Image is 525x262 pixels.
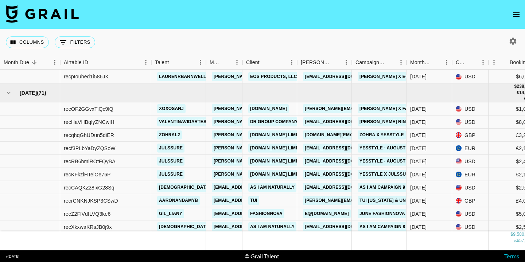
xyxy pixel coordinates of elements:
div: Month Due [407,55,452,70]
div: Sep '25 [410,158,427,165]
div: recHaVHBqlyZNCwlH [64,118,114,126]
button: hide children [4,88,14,98]
div: [PERSON_NAME] [301,55,331,70]
button: Menu [478,57,489,68]
a: [EMAIL_ADDRESS][DOMAIN_NAME] [212,222,293,231]
img: Grail Talent [6,5,79,23]
a: valentinavidartes [157,117,208,126]
div: recXkxwaKRsJB0j9x [64,223,112,231]
div: Campaign (Type) [355,55,385,70]
a: [PERSON_NAME][EMAIL_ADDRESS][PERSON_NAME][PERSON_NAME][DOMAIN_NAME] [303,104,497,113]
a: AS I AM CAMPAIGN 8 [358,222,407,231]
div: recqhqGhUDun5diER [64,132,114,139]
a: [EMAIL_ADDRESS][DOMAIN_NAME] [212,183,293,192]
button: Sort [467,57,478,67]
a: [EMAIL_ADDRESS][DOMAIN_NAME] [303,72,385,81]
div: recf3PLbYaDyZQSoW [64,145,116,152]
div: Sep '25 [410,223,427,231]
a: [DOMAIN_NAME][EMAIL_ADDRESS][DOMAIN_NAME] [303,130,421,140]
div: Talent [155,55,169,70]
a: [PERSON_NAME] x eos Holiday Launch [358,72,455,81]
button: Sort [29,57,39,67]
div: v [DATE] [6,254,19,259]
a: [EMAIL_ADDRESS][DOMAIN_NAME] [303,170,385,179]
div: £ [514,238,517,244]
div: $ [514,83,517,90]
button: Sort [260,57,270,67]
a: zohral2 [157,130,182,140]
a: Yesstyle x Julssure - SEPTIEMBRE 2025 [358,170,458,179]
button: open drawer [509,7,524,22]
a: [PERSON_NAME][EMAIL_ADDRESS][PERSON_NAME][DOMAIN_NAME] [212,117,368,126]
div: © Grail Talent [245,253,279,260]
button: Show filters [55,36,95,48]
a: [EMAIL_ADDRESS][DOMAIN_NAME] [303,117,385,126]
a: [EMAIL_ADDRESS][DOMAIN_NAME] [212,196,293,205]
div: Manager [206,55,242,70]
div: Sep '25 [410,118,427,126]
a: [DEMOGRAPHIC_DATA] [157,222,212,231]
a: [PERSON_NAME] Ring x [PERSON_NAME] [358,117,454,126]
a: e@[DOMAIN_NAME] [303,209,351,218]
button: Menu [341,57,352,68]
a: [DOMAIN_NAME] [248,104,289,113]
div: GBP [452,129,489,142]
a: [PERSON_NAME][EMAIL_ADDRESS][PERSON_NAME][DOMAIN_NAME] [212,130,368,140]
div: Currency [456,55,467,70]
div: £ [517,90,519,96]
a: julssure [157,144,184,153]
a: xoxosanj [157,104,186,113]
div: GBP [452,194,489,207]
a: Yesstyle - August & September [358,157,441,166]
div: Booker [297,55,352,70]
div: Talent [151,55,206,70]
div: EUR [452,168,489,181]
div: recRB6hmiROtFQyBA [64,158,116,165]
a: [PERSON_NAME][EMAIL_ADDRESS][PERSON_NAME][DOMAIN_NAME] [212,170,368,179]
div: Airtable ID [60,55,151,70]
div: Month Due [410,55,431,70]
a: [EMAIL_ADDRESS][DOMAIN_NAME] [303,157,385,166]
a: TUI [248,196,259,205]
a: [DOMAIN_NAME] LIMITED [248,170,308,179]
div: USD [452,155,489,168]
a: [DOMAIN_NAME] LIMITED [248,130,308,140]
a: Fashionnova [248,209,284,218]
a: [PERSON_NAME][EMAIL_ADDRESS][PERSON_NAME][DOMAIN_NAME] [212,157,368,166]
a: [PERSON_NAME] x FaceApp [358,104,425,113]
a: [PERSON_NAME][EMAIL_ADDRESS][DOMAIN_NAME] [303,196,422,205]
a: laurenrbarnwell [157,72,208,81]
div: Sep '25 [410,184,427,191]
div: Sep '25 [410,210,427,218]
div: $ [510,231,513,238]
button: Menu [232,57,242,68]
div: Manager [210,55,221,70]
div: USD [452,70,489,83]
a: AS I AM CAMPAIGN 9 [358,183,407,192]
a: [EMAIL_ADDRESS][DOMAIN_NAME] [303,183,385,192]
a: DR Group Company Limited ([PERSON_NAME] Ring [GEOGRAPHIC_DATA]) [248,117,422,126]
a: Yesstyle - AUGUST + September @Julssure [358,144,470,153]
div: Sep '25 [410,132,427,139]
a: [PERSON_NAME][EMAIL_ADDRESS][PERSON_NAME][DOMAIN_NAME] [212,144,368,153]
div: USD [452,116,489,129]
button: Sort [88,57,98,67]
a: Terms [504,253,519,259]
span: ( 71 ) [37,89,46,96]
div: USD [452,102,489,116]
a: [DOMAIN_NAME] LIMITED [248,144,308,153]
a: June FashionNova X Gil [358,209,420,218]
div: recCAQKZz8ixG28Sq [64,184,114,191]
div: recOF2GGvxTiQc9lQ [64,105,113,113]
div: Campaign (Type) [352,55,407,70]
a: julssure [157,170,184,179]
div: Month Due [4,55,29,70]
button: Menu [441,57,452,68]
div: Client [242,55,297,70]
div: recZ2FlVdILVQ3ke6 [64,210,110,218]
button: Menu [195,57,206,68]
a: As I Am Naturally [248,222,296,231]
div: USD [452,220,489,234]
a: julssure [157,157,184,166]
div: Airtable ID [64,55,88,70]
